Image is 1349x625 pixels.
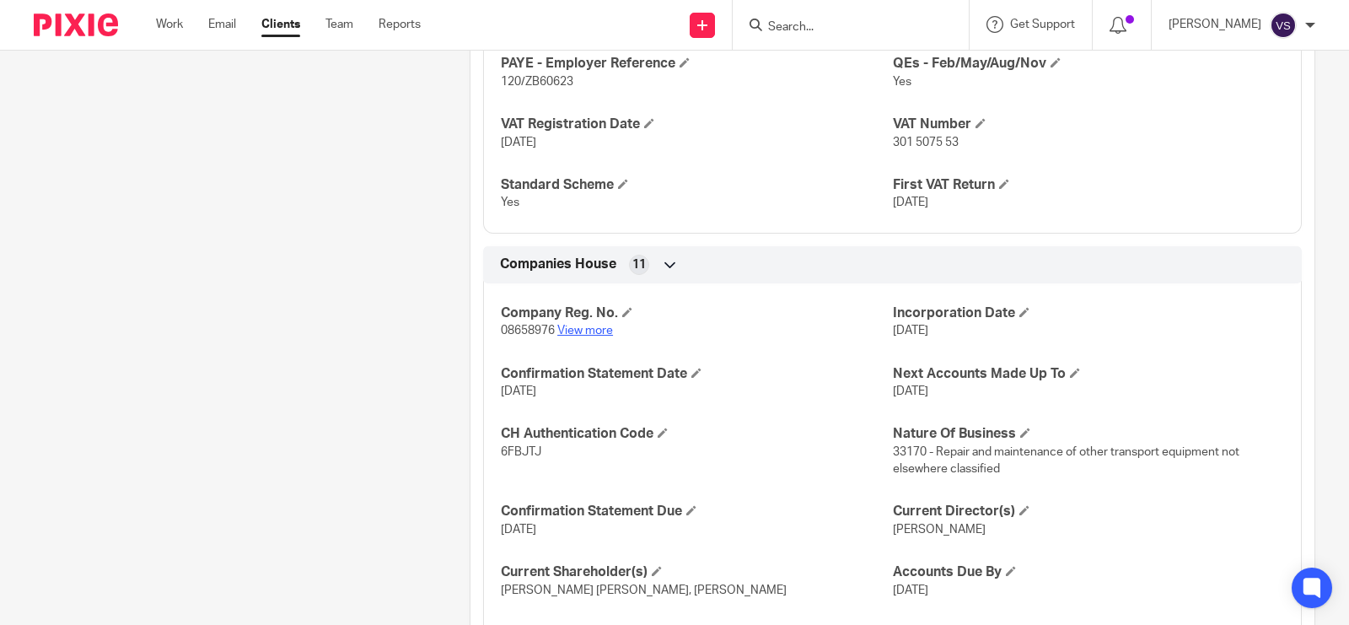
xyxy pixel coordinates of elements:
span: Get Support [1010,19,1075,30]
span: 301 5075 53 [893,137,959,148]
a: View more [557,325,613,337]
span: [DATE] [893,385,928,397]
span: Yes [893,76,911,88]
h4: Current Shareholder(s) [501,563,892,581]
span: [DATE] [501,385,536,397]
h4: Next Accounts Made Up To [893,365,1284,383]
a: Reports [379,16,421,33]
span: Yes [501,197,519,208]
span: Companies House [500,256,616,273]
span: 08658976 [501,325,555,337]
span: [PERSON_NAME] [893,524,986,536]
span: 6FBJTJ [501,446,541,458]
h4: Confirmation Statement Due [501,503,892,520]
h4: Company Reg. No. [501,304,892,322]
a: Email [208,16,236,33]
h4: Standard Scheme [501,176,892,194]
span: 33170 - Repair and maintenance of other transport equipment not elsewhere classified [893,446,1239,475]
h4: Incorporation Date [893,304,1284,322]
span: [DATE] [501,524,536,536]
img: svg%3E [1270,12,1297,39]
h4: PAYE - Employer Reference [501,55,892,73]
span: [PERSON_NAME] [PERSON_NAME], [PERSON_NAME] [501,585,787,596]
span: [DATE] [893,585,928,596]
a: Team [325,16,353,33]
span: 120/ZB60623 [501,76,573,88]
span: [DATE] [501,137,536,148]
h4: Current Director(s) [893,503,1284,520]
a: Clients [261,16,300,33]
input: Search [766,20,918,35]
h4: CH Authentication Code [501,425,892,443]
h4: Confirmation Statement Date [501,365,892,383]
h4: QEs - Feb/May/Aug/Nov [893,55,1284,73]
a: Work [156,16,183,33]
h4: VAT Registration Date [501,116,892,133]
img: Pixie [34,13,118,36]
p: [PERSON_NAME] [1169,16,1261,33]
h4: First VAT Return [893,176,1284,194]
span: [DATE] [893,197,928,208]
h4: VAT Number [893,116,1284,133]
h4: Nature Of Business [893,425,1284,443]
span: 11 [632,256,646,273]
span: [DATE] [893,325,928,337]
h4: Accounts Due By [893,563,1284,581]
